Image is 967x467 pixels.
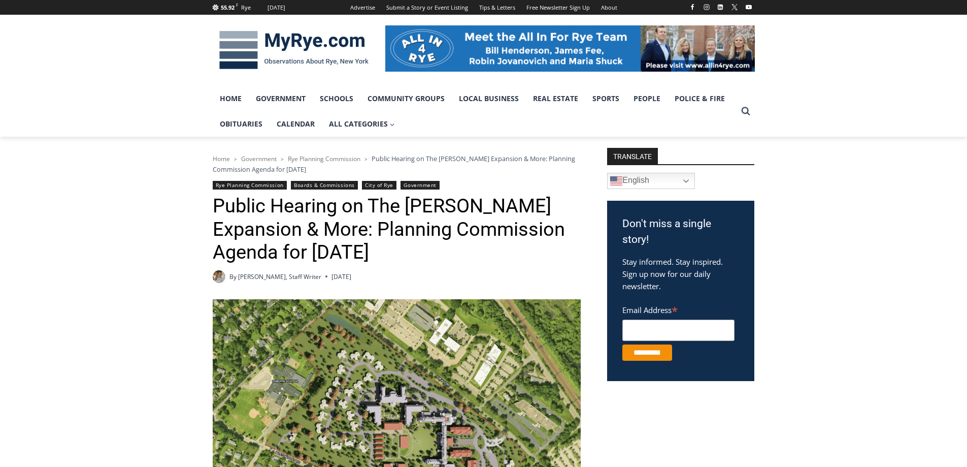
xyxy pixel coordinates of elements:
[213,270,225,283] a: Author image
[213,154,230,163] a: Home
[234,155,237,163] span: >
[585,86,626,111] a: Sports
[213,24,375,77] img: MyRye.com
[241,3,251,12] div: Rye
[213,86,737,137] nav: Primary Navigation
[213,153,581,174] nav: Breadcrumbs
[313,86,360,111] a: Schools
[213,86,249,111] a: Home
[607,173,695,189] a: English
[238,272,321,281] a: [PERSON_NAME], Staff Writer
[213,154,575,173] span: Public Hearing on The [PERSON_NAME] Expansion & More: Planning Commission Agenda for [DATE]
[270,111,322,137] a: Calendar
[622,300,735,318] label: Email Address
[385,25,755,71] img: All in for Rye
[281,155,284,163] span: >
[362,181,396,190] a: City of Rye
[213,195,581,264] h1: Public Hearing on The [PERSON_NAME] Expansion & More: Planning Commission Agenda for [DATE]
[213,181,287,190] a: Rye Planning Commission
[213,111,270,137] a: Obituaries
[364,155,368,163] span: >
[288,154,360,163] a: Rye Planning Commission
[622,216,739,248] h3: Don't miss a single story!
[322,111,402,137] a: All Categories
[241,154,277,163] a: Government
[229,272,237,282] span: By
[686,1,698,13] a: Facebook
[622,256,739,292] p: Stay informed. Stay inspired. Sign up now for our daily newsletter.
[626,86,668,111] a: People
[668,86,732,111] a: Police & Fire
[714,1,726,13] a: Linkedin
[249,86,313,111] a: Government
[331,272,351,282] time: [DATE]
[526,86,585,111] a: Real Estate
[236,2,238,8] span: F
[360,86,452,111] a: Community Groups
[743,1,755,13] a: YouTube
[737,102,755,120] button: View Search Form
[701,1,713,13] a: Instagram
[221,4,235,11] span: 55.92
[728,1,741,13] a: X
[268,3,285,12] div: [DATE]
[452,86,526,111] a: Local Business
[607,148,658,164] strong: TRANSLATE
[213,270,225,283] img: (PHOTO: MyRye.com Summer 2023 intern Beatrice Larzul.)
[610,175,622,187] img: en
[291,181,358,190] a: Boards & Commissions
[329,118,395,130] span: All Categories
[401,181,439,190] a: Government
